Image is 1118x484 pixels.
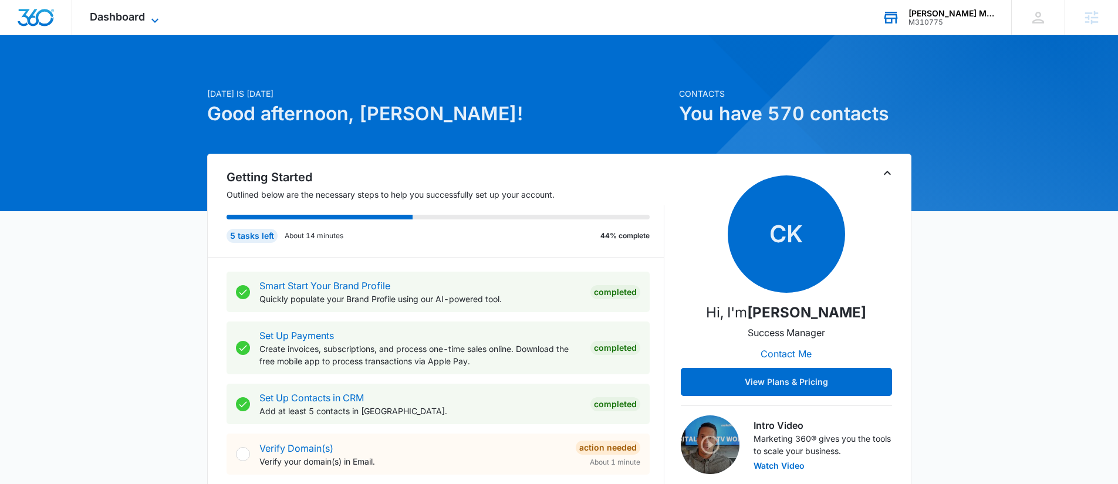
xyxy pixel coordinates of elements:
[681,415,739,474] img: Intro Video
[748,326,825,340] p: Success Manager
[259,293,581,305] p: Quickly populate your Brand Profile using our AI-powered tool.
[590,341,640,355] div: Completed
[207,100,672,128] h1: Good afternoon, [PERSON_NAME]!
[259,442,333,454] a: Verify Domain(s)
[576,441,640,455] div: Action Needed
[590,457,640,468] span: About 1 minute
[259,280,390,292] a: Smart Start Your Brand Profile
[259,330,334,341] a: Set Up Payments
[259,392,364,404] a: Set Up Contacts in CRM
[681,368,892,396] button: View Plans & Pricing
[90,11,145,23] span: Dashboard
[259,405,581,417] p: Add at least 5 contacts in [GEOGRAPHIC_DATA].
[706,302,866,323] p: Hi, I'm
[259,343,581,367] p: Create invoices, subscriptions, and process one-time sales online. Download the free mobile app t...
[227,229,278,243] div: 5 tasks left
[285,231,343,241] p: About 14 minutes
[600,231,650,241] p: 44% complete
[207,87,672,100] p: [DATE] is [DATE]
[590,397,640,411] div: Completed
[227,168,664,186] h2: Getting Started
[754,462,805,470] button: Watch Video
[728,175,845,293] span: CK
[908,9,994,18] div: account name
[679,100,911,128] h1: You have 570 contacts
[749,340,823,368] button: Contact Me
[754,418,892,432] h3: Intro Video
[227,188,664,201] p: Outlined below are the necessary steps to help you successfully set up your account.
[590,285,640,299] div: Completed
[259,455,566,468] p: Verify your domain(s) in Email.
[747,304,866,321] strong: [PERSON_NAME]
[679,87,911,100] p: Contacts
[908,18,994,26] div: account id
[754,432,892,457] p: Marketing 360® gives you the tools to scale your business.
[880,166,894,180] button: Toggle Collapse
